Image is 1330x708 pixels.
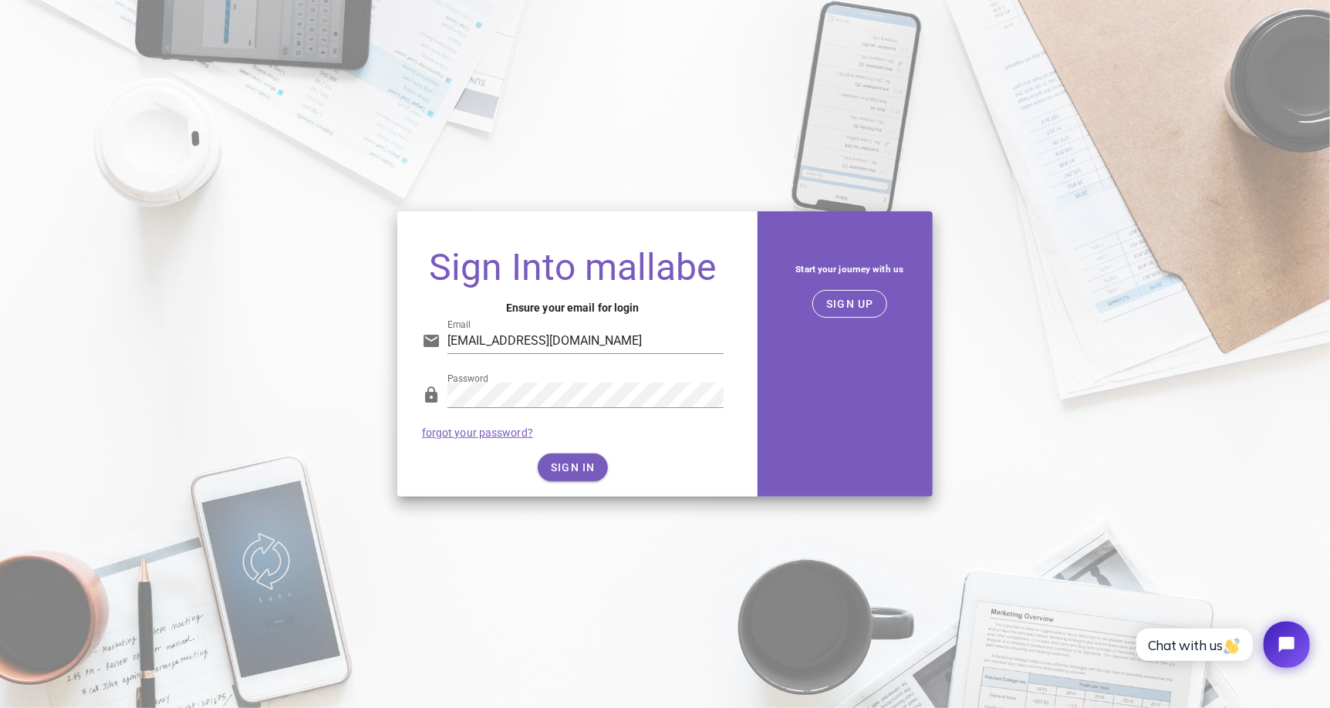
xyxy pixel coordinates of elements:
label: Email [447,319,471,331]
h4: Ensure your email for login [422,299,724,316]
a: forgot your password? [422,426,533,439]
h5: Start your journey with us [779,261,920,278]
span: SIGN IN [550,461,596,474]
button: SIGN UP [812,290,887,318]
span: SIGN UP [825,298,874,310]
button: SIGN IN [538,453,608,481]
label: Password [447,373,488,385]
iframe: Tidio Chat [1119,609,1323,681]
h1: Sign Into mallabe [422,248,724,287]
